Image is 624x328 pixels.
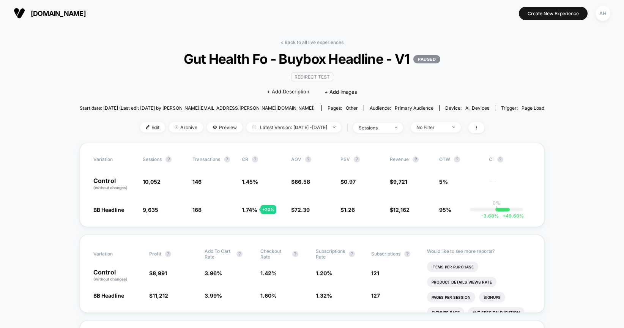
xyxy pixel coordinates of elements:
[93,269,141,282] p: Control
[496,206,497,211] p: |
[295,207,310,213] span: 72.39
[242,156,248,162] span: CR
[207,122,243,132] span: Preview
[345,122,353,133] span: |
[416,125,447,130] div: No Filter
[371,270,379,276] span: 121
[519,7,588,20] button: Create New Experience
[427,248,531,254] p: Would like to see more reports?
[349,251,355,257] button: ?
[479,292,505,303] li: Signups
[328,105,358,111] div: Pages:
[390,178,407,185] span: $
[340,207,355,213] span: $
[344,178,356,185] span: 0.97
[596,6,610,21] div: AH
[522,105,544,111] span: Page Load
[427,307,464,318] li: Signups Rate
[280,39,344,45] a: < Back to all live experiences
[149,292,168,299] span: $
[413,156,419,162] button: ?
[242,207,257,213] span: 1.74 %
[395,105,433,111] span: Primary Audience
[316,270,332,276] span: 1.20 %
[205,248,233,260] span: Add To Cart Rate
[205,270,222,276] span: 3.96 %
[93,185,128,190] span: (without changes)
[427,277,496,287] li: Product Details Views Rate
[503,213,506,219] span: +
[192,156,220,162] span: Transactions
[205,292,222,299] span: 3.99 %
[439,207,451,213] span: 95%
[93,207,124,213] span: BB Headline
[452,126,455,128] img: end
[93,277,128,281] span: (without changes)
[404,251,410,257] button: ?
[140,122,165,132] span: Edit
[143,178,161,185] span: 10,052
[390,207,410,213] span: $
[260,270,277,276] span: 1.42 %
[192,178,202,185] span: 146
[93,292,124,299] span: BB Headline
[333,126,336,128] img: end
[439,105,495,111] span: Device:
[165,156,172,162] button: ?
[260,248,288,260] span: Checkout Rate
[260,292,277,299] span: 1.60 %
[499,213,524,219] span: 49.60 %
[146,125,150,129] img: edit
[340,156,350,162] span: PSV
[359,125,389,131] div: sessions
[316,292,332,299] span: 1.32 %
[354,156,360,162] button: ?
[246,122,341,132] span: Latest Version: [DATE] - [DATE]
[175,125,178,129] img: end
[153,292,168,299] span: 11,212
[31,9,86,17] span: [DOMAIN_NAME]
[291,178,310,185] span: $
[501,105,544,111] div: Trigger:
[143,207,158,213] span: 9,635
[295,178,310,185] span: 66.58
[80,105,315,111] span: Start date: [DATE] (Last edit [DATE] by [PERSON_NAME][EMAIL_ADDRESS][PERSON_NAME][DOMAIN_NAME])
[149,270,167,276] span: $
[14,8,25,19] img: Visually logo
[371,292,380,299] span: 127
[465,105,489,111] span: all devices
[468,307,525,318] li: Avg Session Duration
[489,156,531,162] span: CI
[165,251,171,257] button: ?
[143,156,162,162] span: Sessions
[344,207,355,213] span: 1.26
[413,55,440,63] p: PAUSED
[325,89,357,95] span: + Add Images
[305,156,311,162] button: ?
[252,125,256,129] img: calendar
[11,7,88,19] button: [DOMAIN_NAME]
[93,248,135,260] span: Variation
[149,251,161,257] span: Profit
[593,6,613,21] button: AH
[481,213,499,219] span: -3.68 %
[497,156,503,162] button: ?
[340,178,356,185] span: $
[252,156,258,162] button: ?
[242,178,258,185] span: 1.45 %
[316,248,345,260] span: Subscriptions Rate
[192,207,202,213] span: 168
[489,180,531,191] span: ---
[371,251,400,257] span: Subscriptions
[370,105,433,111] div: Audience:
[439,156,481,162] span: OTW
[292,251,298,257] button: ?
[427,292,475,303] li: Pages Per Session
[236,251,243,257] button: ?
[493,200,500,206] p: 0%
[153,270,167,276] span: 8,991
[346,105,358,111] span: other
[169,122,203,132] span: Archive
[291,73,333,81] span: Redirect Test
[291,156,301,162] span: AOV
